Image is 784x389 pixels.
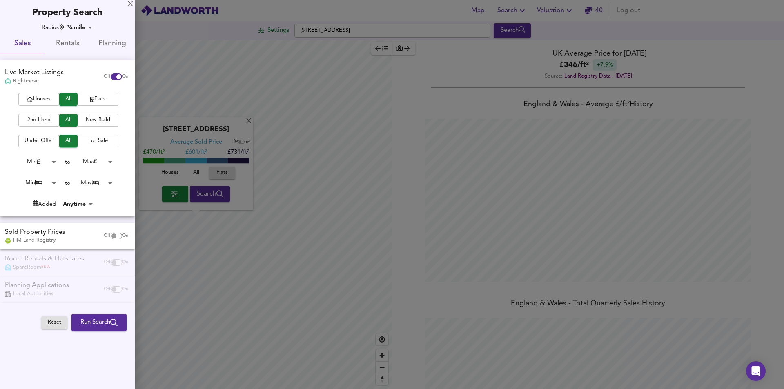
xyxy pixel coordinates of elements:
[128,2,133,7] div: X
[18,93,59,106] button: Houses
[5,228,65,237] div: Sold Property Prices
[22,136,55,146] span: Under Offer
[70,156,115,168] div: Max
[65,158,70,166] div: to
[95,38,130,50] span: Planning
[70,177,115,189] div: Max
[746,361,766,381] div: Open Intercom Messenger
[63,136,73,146] span: All
[22,95,55,104] span: Houses
[5,78,11,85] img: Rightmove
[18,114,59,127] button: 2nd Hand
[45,318,63,327] span: Reset
[65,179,70,187] div: to
[59,114,78,127] button: All
[104,73,111,80] span: Off
[78,135,118,147] button: For Sale
[59,135,78,147] button: All
[82,136,114,146] span: For Sale
[18,135,59,147] button: Under Offer
[65,23,95,31] div: ¼ mile
[33,200,56,208] div: Added
[82,116,114,125] span: New Build
[22,116,55,125] span: 2nd Hand
[80,317,118,328] span: Run Search
[63,95,73,104] span: All
[82,95,114,104] span: Flats
[78,93,118,106] button: Flats
[5,237,65,244] div: HM Land Registry
[14,156,59,168] div: Min
[50,38,85,50] span: Rentals
[41,316,67,329] button: Reset
[63,116,73,125] span: All
[5,38,40,50] span: Sales
[104,233,111,239] span: Off
[71,314,127,331] button: Run Search
[5,78,64,85] div: Rightmove
[14,177,59,189] div: Min
[5,238,11,244] img: Land Registry
[5,68,64,78] div: Live Market Listings
[59,93,78,106] button: All
[122,73,128,80] span: On
[60,200,96,208] div: Anytime
[78,114,118,127] button: New Build
[42,23,65,31] div: Radius
[122,233,128,239] span: On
